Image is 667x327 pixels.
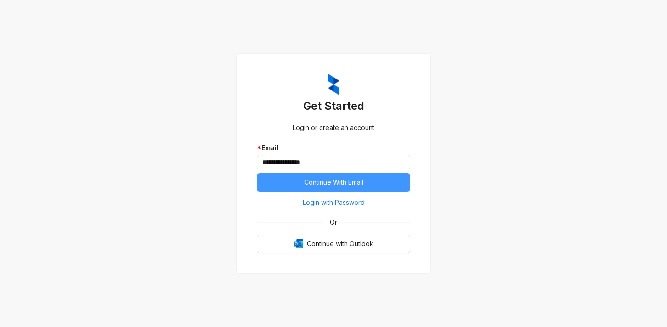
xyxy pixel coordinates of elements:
span: Or [323,217,344,227]
div: Email [257,143,410,153]
button: OutlookContinue with Outlook [257,235,410,253]
span: Continue with Outlook [307,239,373,249]
span: Login with Password [303,197,365,208]
span: Continue With Email [304,177,363,187]
img: Outlook [294,239,303,248]
button: Continue With Email [257,173,410,192]
button: Login with Password [257,195,410,210]
div: Login or create an account [257,123,410,133]
img: ZumaIcon [328,74,339,95]
h3: Get Started [257,99,410,113]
